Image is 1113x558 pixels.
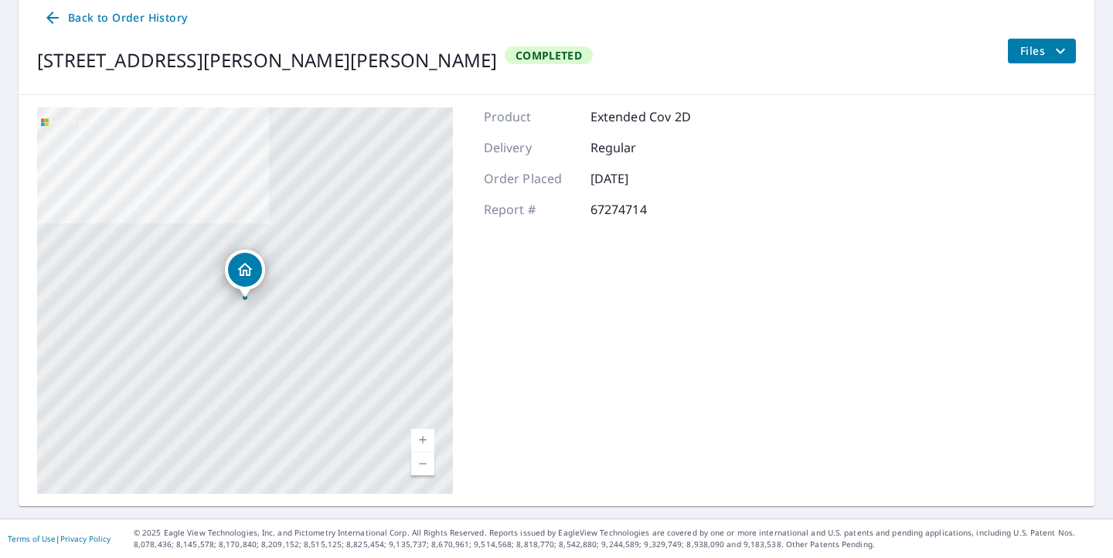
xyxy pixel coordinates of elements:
div: Dropped pin, building 1, Residential property, 2426 Preston Ridge Dr SE Brownsboro, AL 35741 [225,250,265,298]
span: Files [1020,42,1070,60]
p: Delivery [484,138,577,157]
p: Product [484,107,577,126]
a: Privacy Policy [60,533,111,544]
p: Report # [484,200,577,219]
p: | [8,534,111,543]
a: Current Level 17, Zoom In [411,429,434,452]
a: Terms of Use [8,533,56,544]
button: filesDropdownBtn-67274714 [1007,39,1076,63]
div: [STREET_ADDRESS][PERSON_NAME][PERSON_NAME] [37,46,497,74]
span: Completed [506,48,591,63]
a: Current Level 17, Zoom Out [411,452,434,475]
p: © 2025 Eagle View Technologies, Inc. and Pictometry International Corp. All Rights Reserved. Repo... [134,527,1105,550]
a: Back to Order History [37,4,193,32]
span: Back to Order History [43,9,187,28]
p: Order Placed [484,169,577,188]
p: 67274714 [591,200,683,219]
p: Extended Cov 2D [591,107,691,126]
p: [DATE] [591,169,683,188]
p: Regular [591,138,683,157]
